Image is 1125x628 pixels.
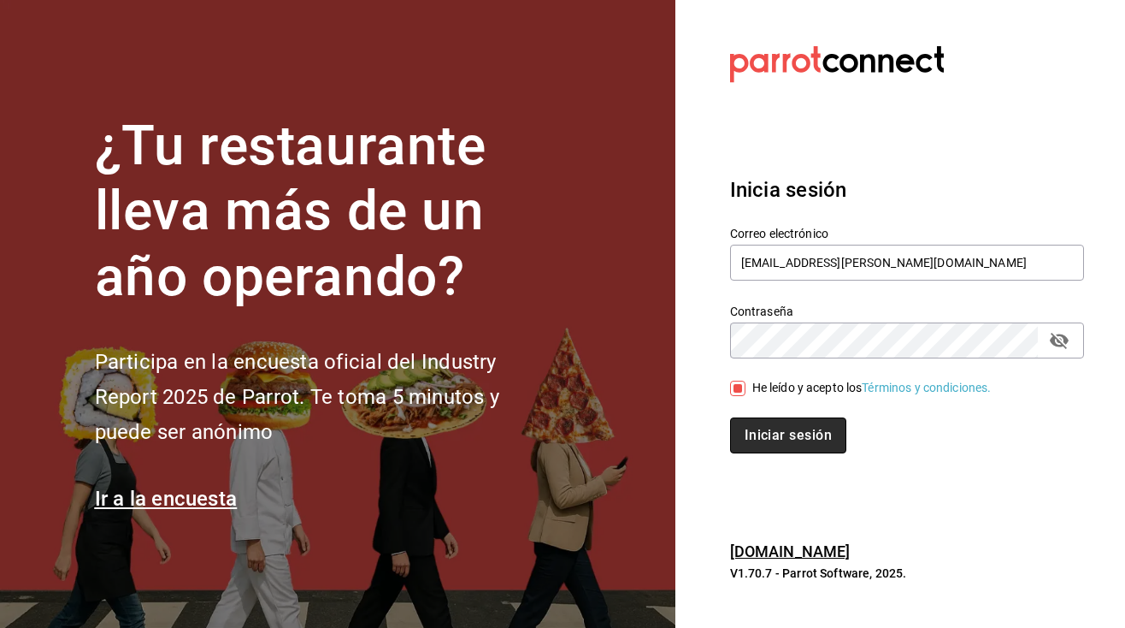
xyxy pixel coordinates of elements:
label: Contraseña [730,305,1084,317]
label: Correo electrónico [730,227,1084,239]
button: Iniciar sesión [730,418,846,453]
h3: Inicia sesión [730,175,1084,205]
div: He leído y acepto los [752,379,992,397]
button: passwordField [1045,326,1074,355]
h2: Participa en la encuesta oficial del Industry Report 2025 de Parrot. Te toma 5 minutos y puede se... [95,345,557,449]
input: Ingresa tu correo electrónico [730,245,1084,281]
a: Términos y condiciones. [862,381,991,394]
a: Ir a la encuesta [95,487,238,511]
h1: ¿Tu restaurante lleva más de un año operando? [95,114,557,311]
a: [DOMAIN_NAME] [730,542,851,560]
p: V1.70.7 - Parrot Software, 2025. [730,565,1084,582]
